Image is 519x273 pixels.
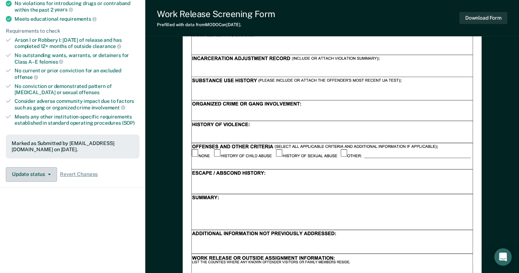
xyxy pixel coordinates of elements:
[459,12,507,24] button: Download Form
[15,74,38,80] span: offense
[60,16,97,22] span: requirements
[60,171,98,177] span: Revert Changes
[15,83,139,96] div: No conviction or demonstrated pattern of [MEDICAL_DATA] or sexual
[92,105,125,111] span: involvement
[15,16,139,22] div: Meets educational
[157,9,275,19] div: Work Release Screening Form
[15,68,139,80] div: No current or prior conviction for an excluded
[15,98,139,111] div: Consider adverse community impact due to factors such as gang or organized crime
[54,7,73,12] span: years
[15,0,139,13] div: No violations for introducing drugs or contraband within the past 2
[39,59,64,65] span: felonies
[122,120,135,126] span: (SOP)
[12,140,134,153] div: Marked as Submitted by [EMAIL_ADDRESS][DOMAIN_NAME] on [DATE].
[79,89,100,95] span: offenses
[6,167,57,182] button: Update status
[157,22,275,27] div: Prefilled with data from MODOC on [DATE] .
[15,114,139,126] div: Meets any other institution-specific requirements established in standard operating procedures
[93,43,122,49] span: clearance
[15,37,139,49] div: Arson I or Robbery I: [DATE] of release and has completed 12+ months of outside
[6,28,139,34] div: Requirements to check
[494,248,512,266] div: Open Intercom Messenger
[15,52,139,65] div: No outstanding wants, warrants, or detainers for Class A–E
